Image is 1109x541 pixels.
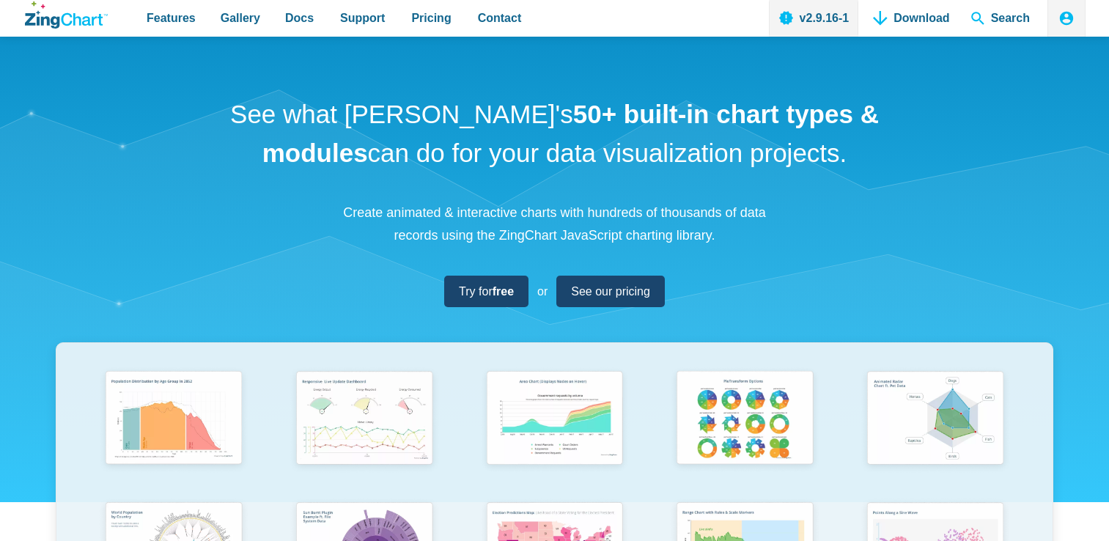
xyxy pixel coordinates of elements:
[221,8,260,28] span: Gallery
[288,365,441,474] img: Responsive Live Update Dashboard
[262,100,879,167] strong: 50+ built-in chart types & modules
[78,365,269,496] a: Population Distribution by Age Group in 2052
[649,365,840,496] a: Pie Transform Options
[97,365,250,474] img: Population Distribution by Age Group in 2052
[840,365,1031,496] a: Animated Radar Chart ft. Pet Data
[269,365,460,496] a: Responsive Live Update Dashboard
[335,202,775,246] p: Create animated & interactive charts with hundreds of thousands of data records using the ZingCha...
[411,8,451,28] span: Pricing
[444,276,528,307] a: Try forfree
[668,365,821,474] img: Pie Transform Options
[459,281,514,301] span: Try for
[147,8,196,28] span: Features
[493,285,514,298] strong: free
[225,95,885,172] h1: See what [PERSON_NAME]'s can do for your data visualization projects.
[460,365,650,496] a: Area Chart (Displays Nodes on Hover)
[537,281,548,301] span: or
[478,8,522,28] span: Contact
[556,276,665,307] a: See our pricing
[25,1,108,29] a: ZingChart Logo. Click to return to the homepage
[285,8,314,28] span: Docs
[859,365,1012,474] img: Animated Radar Chart ft. Pet Data
[340,8,385,28] span: Support
[571,281,650,301] span: See our pricing
[479,365,631,474] img: Area Chart (Displays Nodes on Hover)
